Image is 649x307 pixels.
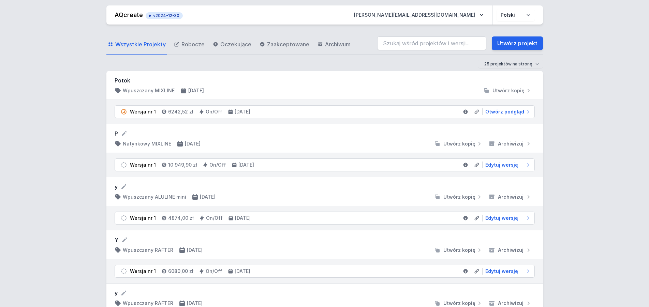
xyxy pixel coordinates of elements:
h4: 4874,00 zł [168,215,194,221]
button: Utwórz kopię [480,87,535,94]
button: v2024-12-30 [146,11,183,19]
a: Utwórz projekt [492,36,543,50]
span: Utwórz kopię [443,247,475,254]
a: Archiwum [316,35,352,55]
h4: [DATE] [185,140,201,147]
span: Utwórz kopię [443,300,475,307]
form: Y [115,236,535,244]
span: Utwórz kopię [443,194,475,200]
a: AQcreate [115,11,143,18]
h4: [DATE] [235,268,250,275]
img: draft.svg [120,268,127,275]
a: Edytuj wersję [483,162,532,168]
span: v2024-12-30 [149,13,179,18]
h4: Natynkowy MIXLINE [123,140,171,147]
button: Utwórz kopię [431,247,486,254]
span: Oczekujące [220,40,251,48]
h4: 6242,52 zł [168,108,193,115]
h4: 6080,00 zł [168,268,193,275]
h4: On/Off [206,108,222,115]
span: Archiwum [325,40,351,48]
a: Zaakceptowane [258,35,311,55]
div: Wersja nr 1 [130,108,156,115]
span: Edytuj wersję [485,215,518,221]
img: draft.svg [120,215,127,221]
span: Edytuj wersję [485,268,518,275]
button: Utwórz kopię [431,194,486,200]
span: Archiwizuj [498,194,523,200]
input: Szukaj wśród projektów i wersji... [377,36,486,50]
a: Edytuj wersję [483,268,532,275]
span: Archiwizuj [498,247,523,254]
span: Archiwizuj [498,140,523,147]
form: P [115,129,535,138]
h4: [DATE] [235,215,251,221]
h4: [DATE] [187,247,203,254]
h4: Wpuszczany RAFTER [123,300,173,307]
span: Otwórz podgląd [485,108,524,115]
span: Utwórz kopię [443,140,475,147]
button: Edytuj nazwę projektu [121,130,128,137]
a: Otwórz podgląd [483,108,532,115]
button: Utwórz kopię [431,300,486,307]
h4: [DATE] [235,108,250,115]
button: Archiwizuj [486,194,535,200]
button: Utwórz kopię [431,140,486,147]
div: Wersja nr 1 [130,215,156,221]
button: Edytuj nazwę projektu [121,236,128,243]
a: Oczekujące [211,35,253,55]
span: Archiwizuj [498,300,523,307]
button: Edytuj nazwę projektu [120,183,127,190]
span: Wszystkie Projekty [115,40,166,48]
span: Robocze [181,40,205,48]
span: Edytuj wersję [485,162,518,168]
button: [PERSON_NAME][EMAIL_ADDRESS][DOMAIN_NAME] [349,9,489,21]
div: Wersja nr 1 [130,268,156,275]
a: Robocze [173,35,206,55]
a: Wszystkie Projekty [106,35,167,55]
form: y [115,289,535,297]
span: Zaakceptowane [267,40,309,48]
h4: Wpuszczany ALULINE mini [123,194,186,200]
h4: [DATE] [200,194,216,200]
h4: Wpuszczany RAFTER [123,247,173,254]
h4: On/Off [209,162,226,168]
form: y [115,183,535,191]
h4: [DATE] [238,162,254,168]
img: draft.svg [120,162,127,168]
h4: On/Off [206,268,222,275]
div: Wersja nr 1 [130,162,156,168]
h4: [DATE] [188,87,204,94]
h3: Potok [115,76,535,85]
img: pending.svg [120,108,127,115]
span: Utwórz kopię [492,87,525,94]
h4: [DATE] [187,300,203,307]
h4: On/Off [206,215,223,221]
a: Edytuj wersję [483,215,532,221]
button: Edytuj nazwę projektu [120,290,127,296]
button: Archiwizuj [486,247,535,254]
h4: Wpuszczany MIXLINE [123,87,175,94]
h4: 10 949,90 zł [168,162,197,168]
select: Wybierz język [497,9,535,21]
button: Archiwizuj [486,300,535,307]
button: Archiwizuj [486,140,535,147]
